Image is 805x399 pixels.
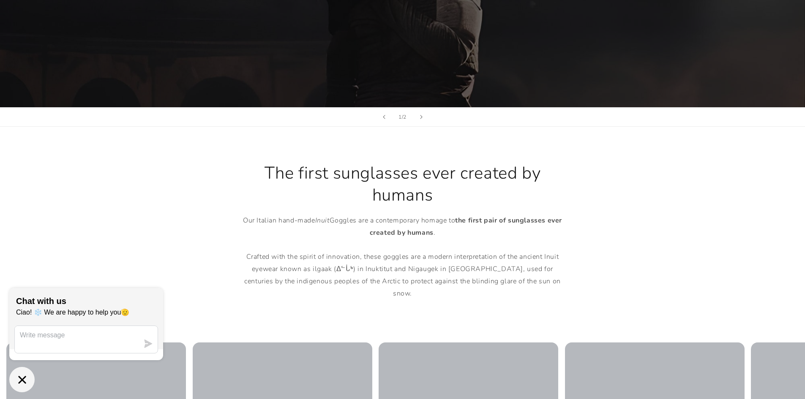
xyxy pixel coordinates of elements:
[7,288,166,392] inbox-online-store-chat: Shopify online store chat
[398,113,402,121] span: 1
[455,216,546,225] strong: the first pair of sunglasses
[403,113,407,121] span: 2
[412,108,431,126] button: Next slide
[375,108,393,126] button: Previous slide
[370,216,562,237] strong: ever created by humans
[238,214,568,300] p: Our Italian hand-made Goggles are a contemporary homage to . Crafted with the spirit of innovatio...
[238,162,568,206] h2: The first sunglasses ever created by humans
[315,216,330,225] em: Inuit
[402,113,404,121] span: /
